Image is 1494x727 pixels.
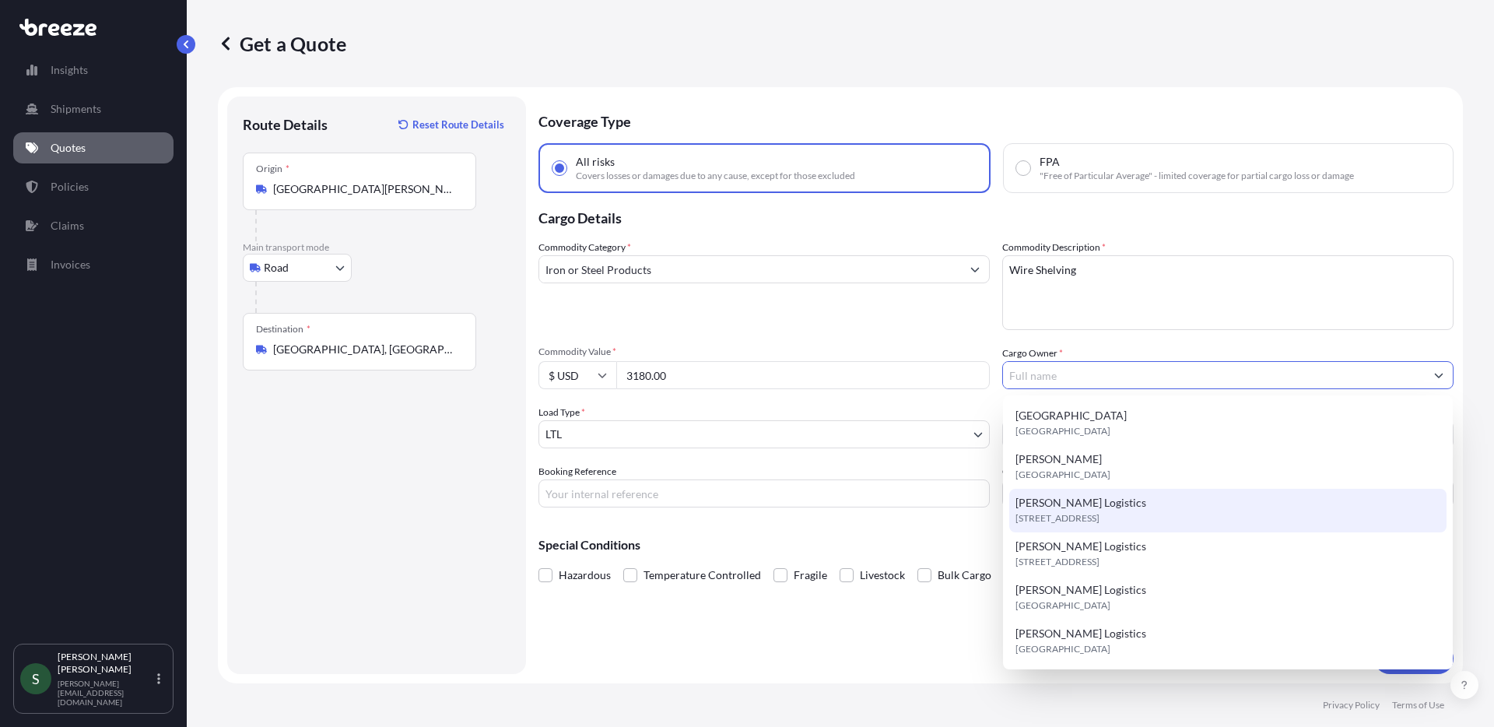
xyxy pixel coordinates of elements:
p: Get a Quote [218,31,346,56]
p: Insights [51,62,88,78]
span: Load Type [538,405,585,420]
p: [PERSON_NAME][EMAIL_ADDRESS][DOMAIN_NAME] [58,679,154,707]
span: [STREET_ADDRESS] [1015,511,1099,526]
input: Enter name [1002,479,1454,507]
span: [GEOGRAPHIC_DATA] [1015,423,1110,439]
p: Privacy Policy [1323,699,1380,711]
span: Livestock [860,564,905,587]
p: Main transport mode [243,241,510,254]
button: Show suggestions [961,255,989,283]
span: Bulk Cargo [938,564,991,587]
p: Claims [51,218,84,234]
span: [GEOGRAPHIC_DATA] [1015,641,1110,657]
label: Commodity Description [1002,240,1106,255]
p: Policies [51,179,89,195]
label: Carrier Name [1002,464,1057,479]
input: Select a commodity type [539,255,961,283]
div: Suggestions [1009,402,1447,663]
p: [PERSON_NAME] [PERSON_NAME] [58,651,154,676]
span: Commodity Value [538,346,990,358]
span: [PERSON_NAME] Logistics [1015,582,1146,598]
p: Shipments [51,101,101,117]
input: Your internal reference [538,479,990,507]
span: Freight Cost [1002,405,1454,417]
span: All risks [576,154,615,170]
span: [GEOGRAPHIC_DATA] [1015,598,1110,613]
span: Hazardous [559,564,611,587]
input: Full name [1003,361,1425,389]
p: Cargo Details [538,193,1454,240]
span: Temperature Controlled [644,564,761,587]
div: Origin [256,163,289,175]
p: Reset Route Details [412,117,504,132]
span: FPA [1040,154,1060,170]
span: [PERSON_NAME] Logistics [1015,539,1146,554]
input: Type amount [616,361,990,389]
label: Booking Reference [538,464,616,479]
div: Destination [256,323,310,335]
span: Covers losses or damages due to any cause, except for those excluded [576,170,855,182]
p: Quotes [51,140,86,156]
span: [GEOGRAPHIC_DATA] [1015,467,1110,483]
span: Road [264,260,289,276]
label: Commodity Category [538,240,631,255]
span: "Free of Particular Average" - limited coverage for partial cargo loss or damage [1040,170,1354,182]
p: Invoices [51,257,90,272]
span: [PERSON_NAME] Logistics [1015,626,1146,641]
span: Fragile [794,564,827,587]
input: Destination [273,342,457,357]
p: Terms of Use [1392,699,1444,711]
p: Special Conditions [538,539,1454,551]
label: Cargo Owner [1002,346,1063,361]
button: Show suggestions [1425,361,1453,389]
button: Select transport [243,254,352,282]
span: [PERSON_NAME] [1015,451,1102,467]
span: [STREET_ADDRESS] [1015,554,1099,570]
span: LTL [545,427,562,442]
span: [PERSON_NAME] Logistics [1015,495,1146,511]
span: [GEOGRAPHIC_DATA] [1015,408,1127,423]
span: S [32,671,40,687]
input: Origin [273,181,457,197]
p: Coverage Type [538,97,1454,143]
p: Route Details [243,115,328,134]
